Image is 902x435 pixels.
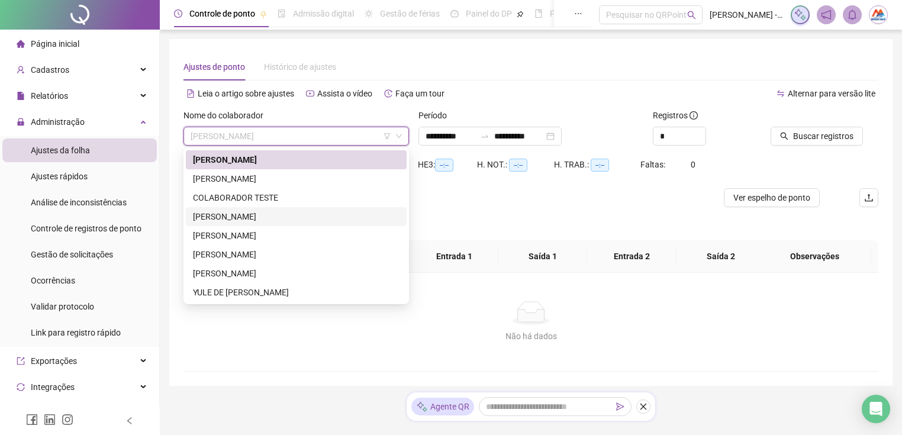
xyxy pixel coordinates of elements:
span: Painel do DP [466,9,512,18]
span: Integrações [31,382,75,392]
div: [PERSON_NAME] [193,267,400,280]
div: [PERSON_NAME] [193,153,400,166]
span: search [780,132,788,140]
span: Assista o vídeo [317,89,372,98]
span: home [17,40,25,48]
div: COLABORADOR TESTE [186,188,407,207]
div: ANTONIO CARLOS RODRIGUES MOURA [186,169,407,188]
span: Validar protocolo [31,302,94,311]
span: Controle de ponto [189,9,255,18]
span: 0 [691,160,695,169]
span: Exportações [31,356,77,366]
div: HE 3: [418,158,477,172]
div: YULE DE BRITO LIMA DA SILVA [186,283,407,302]
span: Observações [768,250,862,263]
span: --:-- [591,159,609,172]
span: Leia o artigo sobre ajustes [198,89,294,98]
span: bell [847,9,858,20]
span: Buscar registros [793,130,853,143]
img: sparkle-icon.fc2bf0ac1784a2077858766a79e2daf3.svg [416,401,428,413]
span: pushpin [260,11,267,18]
span: file-text [186,89,195,98]
span: Cadastros [31,65,69,75]
div: Agente QR [411,398,474,415]
div: [PERSON_NAME] [193,172,400,185]
div: [PERSON_NAME] [193,229,400,242]
th: Entrada 1 [410,240,498,273]
div: MOISES HENRIQUE MENDES SILVA [186,226,407,245]
span: Link para registro rápido [31,328,121,337]
span: sun [365,9,373,18]
img: sparkle-icon.fc2bf0ac1784a2077858766a79e2daf3.svg [794,8,807,21]
span: Alternar para versão lite [788,89,875,98]
div: Open Intercom Messenger [862,395,890,423]
span: upload [864,193,874,202]
span: Análise de inconsistências [31,198,127,207]
th: Observações [758,240,871,273]
span: info-circle [690,111,698,120]
span: ANA PAULA DA CRUZ ROCHA SANTOS [191,127,402,145]
span: linkedin [44,414,56,426]
span: left [125,417,134,425]
span: youtube [306,89,314,98]
span: pushpin [517,11,524,18]
th: Saída 1 [498,240,587,273]
span: lock [17,118,25,126]
span: Ajustes da folha [31,146,90,155]
span: Administração [31,117,85,127]
span: Página inicial [31,39,79,49]
span: Faça um tour [395,89,444,98]
span: Relatórios [31,91,68,101]
span: filter [384,133,391,140]
span: down [395,133,402,140]
span: swap [777,89,785,98]
span: Faltas: [640,160,667,169]
span: facebook [26,414,38,426]
div: COLABORADOR TESTE [193,191,400,204]
span: --:-- [435,159,453,172]
span: Gestão de férias [380,9,440,18]
div: RICARDO ALMEIDA DOS REIS [186,264,407,283]
th: Saída 2 [676,240,765,273]
button: Buscar registros [771,127,863,146]
span: swap-right [480,131,489,141]
span: ellipsis [574,9,582,18]
span: user-add [17,66,25,74]
span: clock-circle [174,9,182,18]
span: file [17,92,25,100]
th: Entrada 2 [587,240,676,273]
span: close [639,402,647,411]
span: Ajustes de ponto [183,62,245,72]
span: sync [17,383,25,391]
span: Ajustes rápidos [31,172,88,181]
span: dashboard [450,9,459,18]
div: ANA PAULA DA CRUZ ROCHA SANTOS [186,150,407,169]
span: export [17,357,25,365]
label: Período [418,109,455,122]
div: HEITOR FERNANDES BRITO DOS SANTOS [186,207,407,226]
span: book [534,9,543,18]
span: Ocorrências [31,276,75,285]
div: Não há dados [198,330,864,343]
label: Nome do colaborador [183,109,271,122]
span: Folha de pagamento [550,9,626,18]
span: [PERSON_NAME] - M.A. INTERNET [710,8,784,21]
div: H. TRAB.: [554,158,641,172]
span: to [480,131,489,141]
span: Histórico de ajustes [264,62,336,72]
div: [PERSON_NAME] [193,210,400,223]
span: Ver espelho de ponto [733,191,810,204]
span: history [384,89,392,98]
button: Ver espelho de ponto [724,188,820,207]
span: search [687,11,696,20]
span: --:-- [509,159,527,172]
span: send [616,402,624,411]
span: notification [821,9,832,20]
span: instagram [62,414,73,426]
img: 89085 [869,6,887,24]
div: H. NOT.: [477,158,554,172]
div: YULE DE [PERSON_NAME] [193,286,400,299]
span: Controle de registros de ponto [31,224,141,233]
span: Gestão de solicitações [31,250,113,259]
span: Admissão digital [293,9,354,18]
